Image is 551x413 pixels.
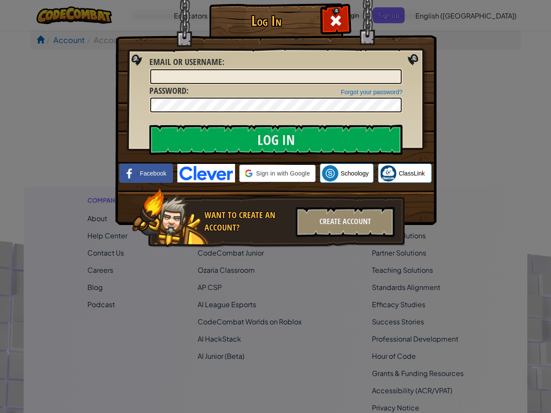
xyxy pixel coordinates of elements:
a: Forgot your password? [341,89,402,96]
input: Log In [149,125,402,155]
img: classlink-logo-small.png [380,165,396,182]
div: Sign in with Google [239,165,316,182]
span: Password [149,85,186,96]
h1: Log In [211,13,321,28]
label: : [149,85,189,97]
img: schoology.png [322,165,338,182]
img: clever-logo-blue.png [177,164,235,182]
div: Create Account [296,207,395,237]
span: Sign in with Google [256,169,310,178]
div: Want to create an account? [204,209,291,234]
span: ClassLink [399,169,425,178]
span: Email or Username [149,56,222,68]
span: Facebook [140,169,166,178]
span: Schoology [341,169,368,178]
img: facebook_small.png [121,165,138,182]
label: : [149,56,224,68]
